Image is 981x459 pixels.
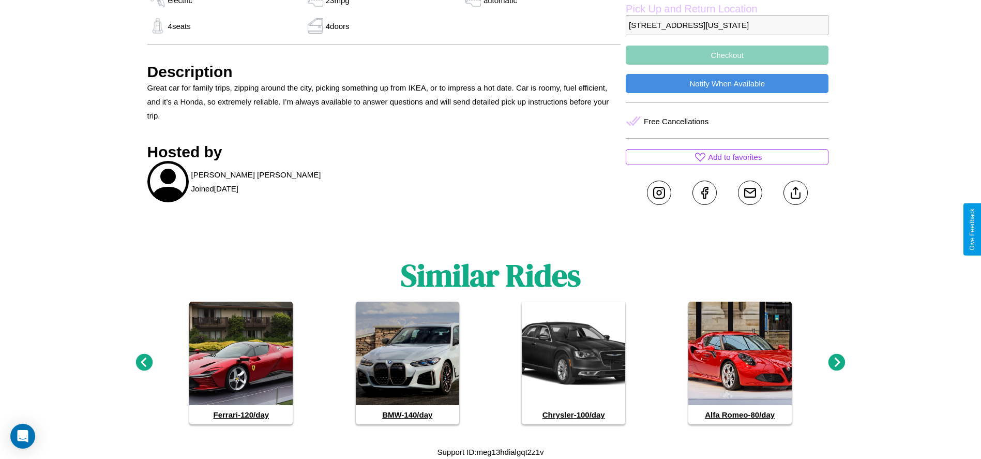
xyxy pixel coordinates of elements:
p: Support ID: meg13hdialgqt2z1v [437,445,544,459]
p: Add to favorites [708,150,762,164]
p: [STREET_ADDRESS][US_STATE] [626,15,828,35]
img: gas [147,18,168,34]
a: Ferrari-120/day [189,302,293,424]
h4: Chrysler - 100 /day [522,405,625,424]
p: Free Cancellations [644,114,708,128]
button: Add to favorites [626,149,828,165]
label: Pick Up and Return Location [626,3,828,15]
p: Joined [DATE] [191,182,238,196]
img: gas [305,18,326,34]
h3: Hosted by [147,143,621,161]
h3: Description [147,63,621,81]
p: 4 seats [168,19,191,33]
a: Alfa Romeo-80/day [688,302,792,424]
p: Great car for family trips, zipping around the city, picking something up from IKEA, or to impres... [147,81,621,123]
p: 4 doors [326,19,350,33]
a: BMW-140/day [356,302,459,424]
button: Notify When Available [626,74,828,93]
h4: BMW - 140 /day [356,405,459,424]
h4: Alfa Romeo - 80 /day [688,405,792,424]
p: [PERSON_NAME] [PERSON_NAME] [191,168,321,182]
h1: Similar Rides [401,254,581,297]
button: Checkout [626,46,828,65]
h4: Ferrari - 120 /day [189,405,293,424]
div: Give Feedback [969,209,976,250]
a: Chrysler-100/day [522,302,625,424]
div: Open Intercom Messenger [10,424,35,449]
